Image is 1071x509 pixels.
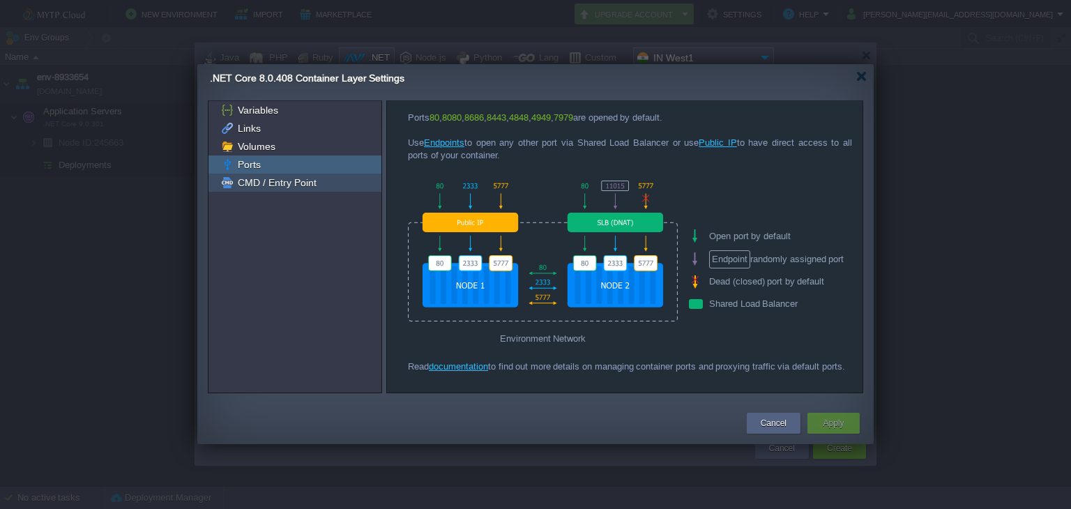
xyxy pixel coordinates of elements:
a: Public IP [699,137,737,148]
div: Open port by default [688,225,873,248]
a: Volumes [235,140,278,153]
div: randomly assigned port [688,248,873,271]
div: Ports , , , , , , are opened by default. Use to open any other port via Shared Load Balancer or u... [408,112,852,162]
span: 4848 [509,112,529,123]
div: Dead (closed) port by default [688,271,873,293]
button: Apply [823,416,844,430]
a: Variables [235,104,280,116]
div: Read to find out more details on managing container ports and proxying traffic via default ports. [408,360,852,373]
a: Endpoints [424,137,464,148]
a: CMD / Entry Point [235,176,319,189]
div: Environment Network [408,326,678,350]
a: documentation [429,361,488,372]
span: 8686 [464,112,484,123]
span: 8080 [442,112,462,123]
span: Endpoint [709,250,750,268]
a: Ports [235,158,263,171]
div: Shared Load Balancer [688,293,873,315]
span: 80 [430,112,439,123]
span: 8443 [487,112,506,123]
span: 7979 [554,112,573,123]
span: 4949 [531,112,551,123]
span: .NET Core 8.0.408 Container Layer Settings [210,73,404,84]
button: Cancel [761,416,787,430]
a: Links [235,122,263,135]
